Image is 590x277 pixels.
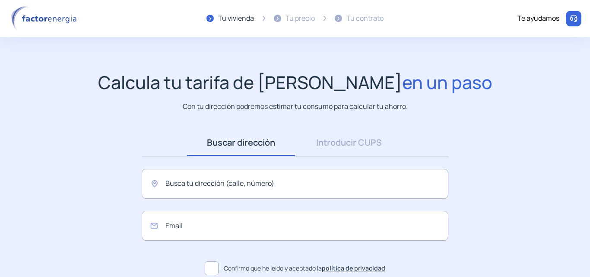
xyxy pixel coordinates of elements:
[295,129,403,156] a: Introducir CUPS
[402,70,492,94] span: en un paso
[285,13,315,24] div: Tu precio
[183,101,408,112] p: Con tu dirección podremos estimar tu consumo para calcular tu ahorro.
[187,129,295,156] a: Buscar dirección
[224,264,385,273] span: Confirmo que he leído y aceptado la
[346,13,384,24] div: Tu contrato
[218,13,254,24] div: Tu vivienda
[98,72,492,93] h1: Calcula tu tarifa de [PERSON_NAME]
[9,6,82,31] img: logo factor
[322,264,385,272] a: política de privacidad
[569,14,578,23] img: llamar
[517,13,559,24] div: Te ayudamos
